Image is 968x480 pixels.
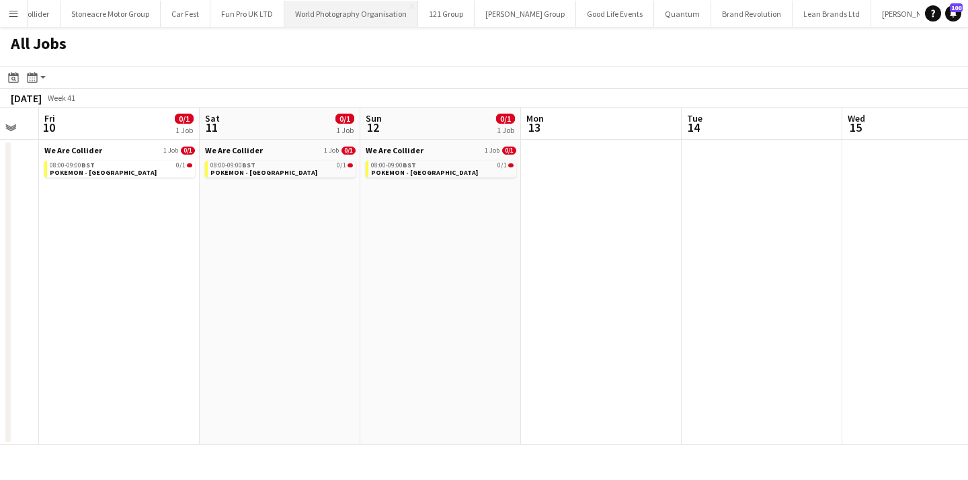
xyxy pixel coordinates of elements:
[687,112,702,124] span: Tue
[44,112,55,124] span: Fri
[403,161,416,169] span: BST
[485,147,499,155] span: 1 Job
[366,145,516,155] a: We Are Collider1 Job0/1
[364,120,382,135] span: 12
[508,163,514,167] span: 0/1
[205,112,220,124] span: Sat
[61,1,161,27] button: Stoneacre Motor Group
[242,161,255,169] span: BST
[871,1,951,27] button: [PERSON_NAME]
[44,93,78,103] span: Week 41
[210,1,284,27] button: Fun Pro UK LTD
[371,162,416,169] span: 08:00-09:00
[284,1,418,27] button: World Photography Organisation
[366,145,516,180] div: We Are Collider1 Job0/108:00-09:00BST0/1POKEMON - [GEOGRAPHIC_DATA]
[335,114,354,124] span: 0/1
[497,125,514,135] div: 1 Job
[337,162,346,169] span: 0/1
[341,147,356,155] span: 0/1
[324,147,339,155] span: 1 Job
[496,114,515,124] span: 0/1
[502,147,516,155] span: 0/1
[205,145,356,155] a: We Are Collider1 Job0/1
[163,147,178,155] span: 1 Job
[848,112,865,124] span: Wed
[175,125,193,135] div: 1 Job
[175,114,194,124] span: 0/1
[576,1,654,27] button: Good Life Events
[161,1,210,27] button: Car Fest
[711,1,793,27] button: Brand Revolution
[793,1,871,27] button: Lean Brands Ltd
[11,91,42,105] div: [DATE]
[203,120,220,135] span: 11
[205,145,263,155] span: We Are Collider
[176,162,186,169] span: 0/1
[210,168,317,177] span: POKEMON - MADRID
[50,161,192,176] a: 08:00-09:00BST0/1POKEMON - [GEOGRAPHIC_DATA]
[685,120,702,135] span: 14
[336,125,354,135] div: 1 Job
[210,161,353,176] a: 08:00-09:00BST0/1POKEMON - [GEOGRAPHIC_DATA]
[846,120,865,135] span: 15
[348,163,353,167] span: 0/1
[44,145,195,155] a: We Are Collider1 Job0/1
[654,1,711,27] button: Quantum
[44,145,195,180] div: We Are Collider1 Job0/108:00-09:00BST0/1POKEMON - [GEOGRAPHIC_DATA]
[44,145,102,155] span: We Are Collider
[366,112,382,124] span: Sun
[50,162,95,169] span: 08:00-09:00
[205,145,356,180] div: We Are Collider1 Job0/108:00-09:00BST0/1POKEMON - [GEOGRAPHIC_DATA]
[418,1,475,27] button: 121 Group
[526,112,544,124] span: Mon
[210,162,255,169] span: 08:00-09:00
[42,120,55,135] span: 10
[366,145,424,155] span: We Are Collider
[50,168,157,177] span: POKEMON - MADRID
[371,161,514,176] a: 08:00-09:00BST0/1POKEMON - [GEOGRAPHIC_DATA]
[81,161,95,169] span: BST
[187,163,192,167] span: 0/1
[475,1,576,27] button: [PERSON_NAME] Group
[497,162,507,169] span: 0/1
[524,120,544,135] span: 13
[371,168,478,177] span: POKEMON - MADRID
[950,3,963,12] span: 100
[945,5,961,22] a: 100
[181,147,195,155] span: 0/1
